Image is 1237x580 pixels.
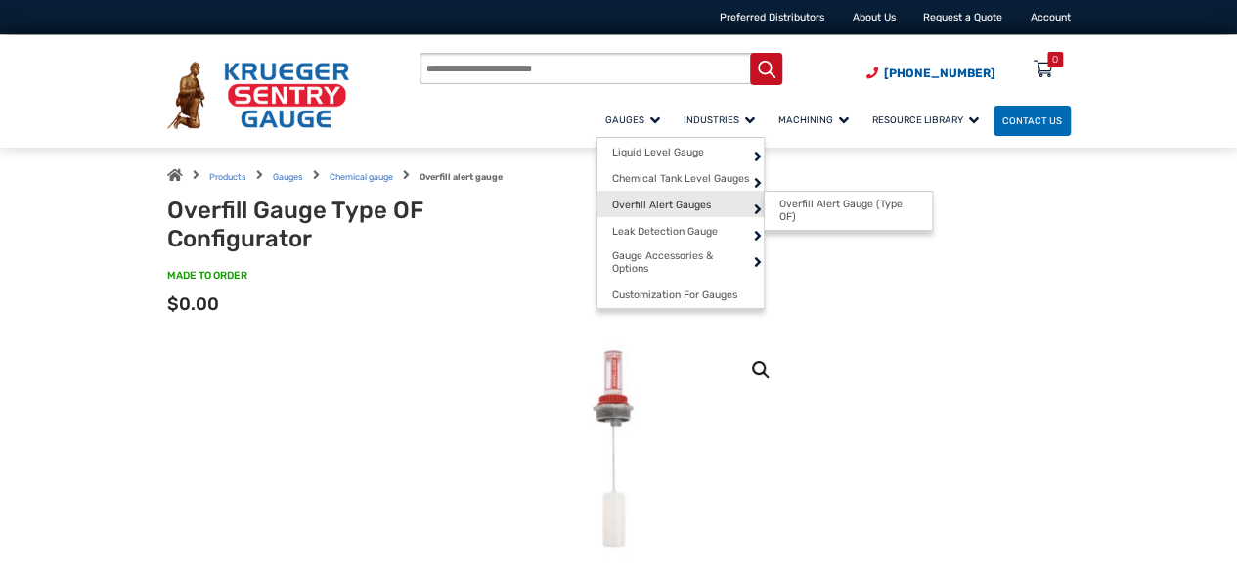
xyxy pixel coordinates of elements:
[612,199,711,211] span: Overfill Alert Gauges
[779,198,917,223] span: Overfill Alert Gauge (Type OF)
[597,244,765,281] a: Gauge Accessories & Options
[597,191,765,217] a: Overfill Alert Gauges
[765,192,932,229] a: Overfill Alert Gauge (Type OF)
[923,11,1002,23] a: Request a Quote
[743,352,778,387] a: View full-screen image gallery
[1031,11,1071,23] a: Account
[612,225,718,238] span: Leak Detection Gauge
[684,114,755,125] span: Industries
[605,114,660,125] span: Gauges
[1002,115,1062,126] span: Contact Us
[330,172,393,182] a: Chemical gauge
[884,67,995,80] span: [PHONE_NUMBER]
[612,289,737,301] span: Customization For Gauges
[420,172,503,182] strong: Overfill alert gauge
[994,106,1071,136] a: Contact Us
[597,138,765,164] a: Liquid Level Gauge
[1052,52,1058,67] div: 0
[597,164,765,191] a: Chemical Tank Level Gauges
[273,172,303,182] a: Gauges
[770,103,863,137] a: Machining
[778,114,849,125] span: Machining
[612,146,704,158] span: Liquid Level Gauge
[612,172,749,185] span: Chemical Tank Level Gauges
[853,11,896,23] a: About Us
[167,62,349,129] img: Krueger Sentry Gauge
[209,172,246,182] a: Products
[167,293,219,315] span: $0.00
[675,103,770,137] a: Industries
[167,268,247,283] span: MADE TO ORDER
[720,11,824,23] a: Preferred Distributors
[596,103,675,137] a: Gauges
[567,340,671,560] img: Overfill Gauge Type OF Configurator
[872,114,979,125] span: Resource Library
[167,197,529,253] h1: Overfill Gauge Type OF Configurator
[597,217,765,244] a: Leak Detection Gauge
[597,282,765,308] a: Customization For Gauges
[866,65,995,82] a: Phone Number (920) 434-8860
[863,103,994,137] a: Resource Library
[612,249,750,275] span: Gauge Accessories & Options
